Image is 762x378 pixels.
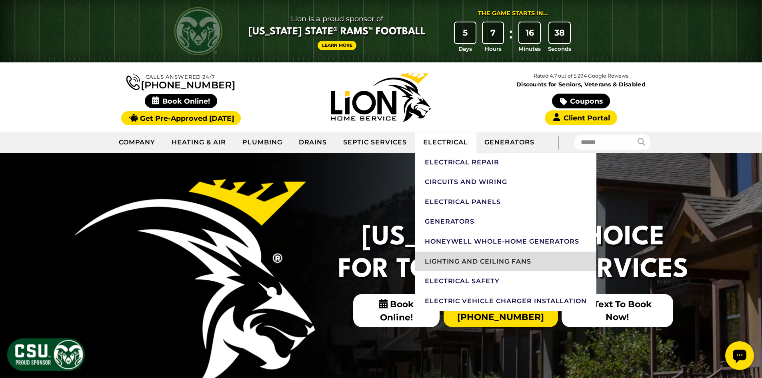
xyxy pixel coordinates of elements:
[519,22,540,43] div: 16
[174,7,222,55] img: CSU Rams logo
[415,232,597,252] a: Honeywell Whole-Home Generators
[145,94,217,108] span: Book Online!
[548,45,571,53] span: Seconds
[483,22,504,43] div: 7
[458,45,472,53] span: Days
[6,337,86,372] img: CSU Sponsor Badge
[485,45,502,53] span: Hours
[415,271,597,291] a: Electrical Safety
[478,9,548,18] div: The Game Starts in...
[415,212,597,232] a: Generators
[3,3,32,32] div: Open chat widget
[234,132,291,152] a: Plumbing
[562,294,673,327] a: Text To Book Now!
[549,22,570,43] div: 38
[111,132,164,152] a: Company
[164,132,234,152] a: Heating & Air
[552,94,610,108] a: Coupons
[507,22,515,53] div: :
[331,73,431,122] img: Lion Home Service
[481,72,681,80] p: Rated 4.7 out of 5,294 Google Reviews
[542,132,574,153] div: |
[318,41,357,50] a: Learn More
[248,12,426,25] span: Lion is a proud sponsor of
[518,45,541,53] span: Minutes
[545,110,617,125] a: Client Portal
[415,192,597,212] a: Electrical Panels
[415,132,477,152] a: Electrical
[126,73,235,90] a: [PHONE_NUMBER]
[353,294,440,327] span: Book Online!
[333,222,693,286] h2: [US_STATE]'s #1 Choice For Total Home Services
[248,25,426,39] span: [US_STATE] State® Rams™ Football
[121,111,241,125] a: Get Pre-Approved [DATE]
[415,252,597,272] a: Lighting And Ceiling Fans
[415,152,597,172] a: Electrical Repair
[415,172,597,192] a: Circuits And Wiring
[415,291,597,311] a: Electric Vehicle Charger Installation
[291,132,336,152] a: Drains
[476,132,542,152] a: Generators
[335,132,415,152] a: Septic Services
[483,82,680,87] span: Discounts for Seniors, Veterans & Disabled
[455,22,476,43] div: 5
